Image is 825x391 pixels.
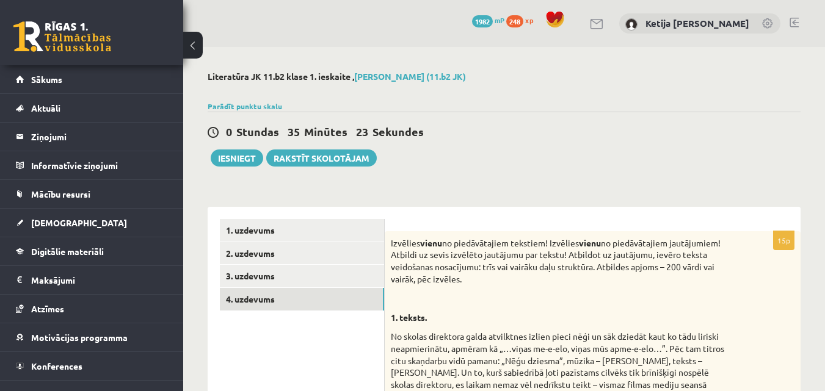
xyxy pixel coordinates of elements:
span: 248 [506,15,523,27]
span: Minūtes [304,124,347,138]
a: Konferences [16,352,168,380]
a: [DEMOGRAPHIC_DATA] [16,209,168,237]
button: Iesniegt [211,149,263,167]
span: 1982 [472,15,493,27]
p: 15p [773,231,794,250]
h2: Literatūra JK 11.b2 klase 1. ieskaite , [208,71,801,82]
span: Aktuāli [31,102,60,113]
span: Stundas [236,124,279,138]
p: Izvēlies no piedāvātajiem tekstiem! Izvēlies no piedāvātajiem jautājumiem! Atbildi uz sevis izvēl... [391,237,733,285]
span: mP [495,15,504,25]
a: 248 xp [506,15,539,25]
a: Rakstīt skolotājam [266,149,377,167]
a: Motivācijas programma [16,323,168,351]
a: 1982 mP [472,15,504,25]
a: Ziņojumi [16,123,168,151]
span: Mācību resursi [31,188,90,199]
a: Sākums [16,65,168,93]
a: Atzīmes [16,295,168,323]
span: xp [525,15,533,25]
a: 1. uzdevums [220,219,384,242]
span: Digitālie materiāli [31,246,104,257]
a: 3. uzdevums [220,265,384,287]
a: 4. uzdevums [220,288,384,310]
a: Digitālie materiāli [16,237,168,265]
strong: vienu [420,237,442,248]
span: 23 [356,124,368,138]
span: Sākums [31,74,62,85]
a: Maksājumi [16,266,168,294]
a: [PERSON_NAME] (11.b2 JK) [354,71,466,82]
a: 2. uzdevums [220,242,384,265]
a: Mācību resursi [16,180,168,208]
a: Parādīt punktu skalu [208,101,282,111]
strong: 1. teksts. [391,312,427,323]
a: Rīgas 1. Tālmācības vidusskola [13,21,111,52]
span: 0 [226,124,232,138]
a: Ketija [PERSON_NAME] [645,17,749,29]
span: Motivācijas programma [31,332,128,343]
span: Atzīmes [31,303,64,314]
legend: Ziņojumi [31,123,168,151]
span: [DEMOGRAPHIC_DATA] [31,217,127,228]
strong: vienu [579,237,601,248]
span: Sekundes [373,124,424,138]
span: 35 [288,124,300,138]
img: Ketija Nikola Kmeta [625,18,638,30]
span: Konferences [31,361,82,371]
legend: Maksājumi [31,266,168,294]
body: Bagātinātā teksta redaktors, wiswyg-editor-user-answer-47433889791960 [12,12,390,25]
a: Aktuāli [16,94,168,122]
legend: Informatīvie ziņojumi [31,151,168,179]
a: Informatīvie ziņojumi [16,151,168,179]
